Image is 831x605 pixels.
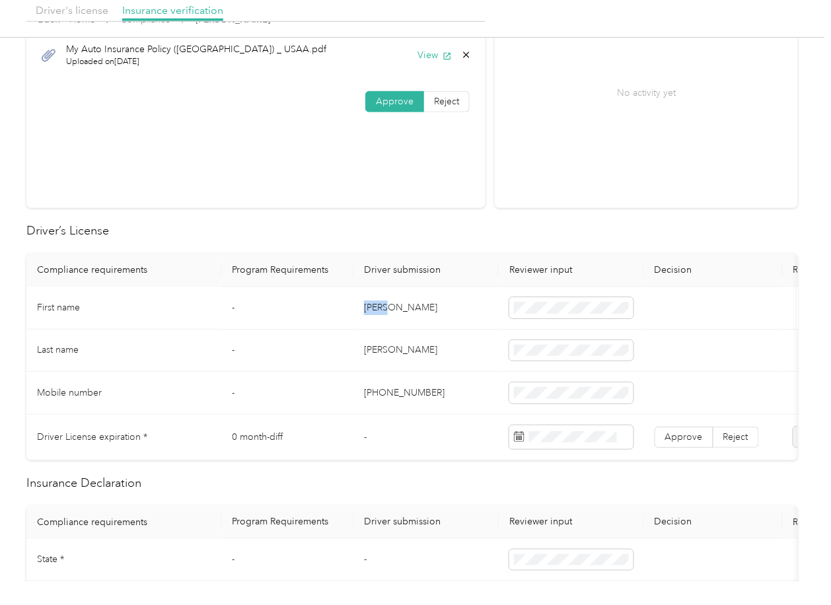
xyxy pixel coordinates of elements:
span: First name [37,302,80,313]
td: Mobile number [26,372,221,415]
td: Driver License expiration * [26,415,221,460]
td: State * [26,539,221,582]
th: Reviewer input [499,506,644,539]
span: Approve [665,431,703,443]
span: Approve [376,96,414,107]
td: - [221,330,353,373]
td: - [353,415,499,460]
th: Driver submission [353,506,499,539]
iframe: Everlance-gr Chat Button Frame [757,531,831,605]
td: [PHONE_NUMBER] [353,372,499,415]
th: Compliance requirements [26,506,221,539]
span: Driver License expiration * [37,431,147,443]
td: - [221,539,353,582]
h2: Driver’s License [26,222,798,240]
th: Program Requirements [221,254,353,287]
th: Program Requirements [221,506,353,539]
p: No activity yet [617,86,676,100]
span: Mobile number [37,387,102,398]
span: State * [37,553,64,565]
span: Uploaded on [DATE] [66,56,326,68]
span: Reject [723,431,748,443]
td: [PERSON_NAME] [353,330,499,373]
th: Decision [644,506,783,539]
h2: Insurance Declaration [26,474,798,492]
td: - [221,287,353,330]
td: 0 month-diff [221,415,353,460]
td: - [221,372,353,415]
th: Driver submission [353,254,499,287]
td: [PERSON_NAME] [353,287,499,330]
th: Decision [644,254,783,287]
button: View [417,48,452,62]
span: Insurance verification [122,4,223,17]
td: Last name [26,330,221,373]
span: Reject [434,96,459,107]
td: First name [26,287,221,330]
span: Driver's license [36,4,108,17]
span: Last name [37,344,79,355]
th: Compliance requirements [26,254,221,287]
span: My Auto Insurance Policy ([GEOGRAPHIC_DATA]) _ USAA.pdf [66,42,326,56]
th: Reviewer input [499,254,644,287]
td: - [353,539,499,582]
